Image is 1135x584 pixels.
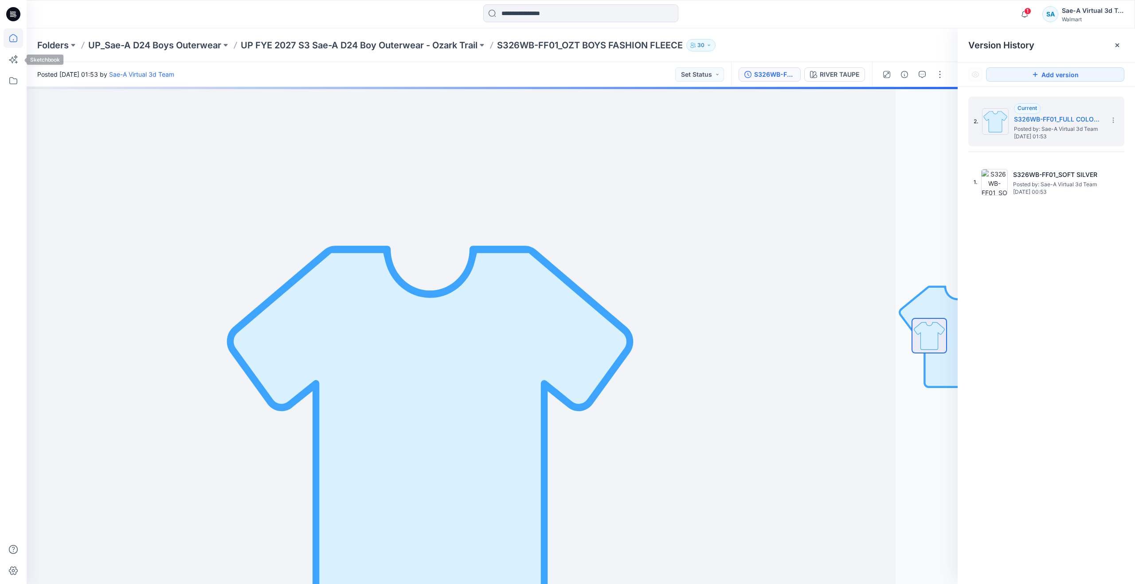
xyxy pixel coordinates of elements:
img: No Outline [896,274,1020,398]
img: S326WB-FF01_FULL COLORWAYS [982,108,1009,135]
a: UP FYE 2027 S3 Sae-A D24 Boy Outerwear - Ozark Trail [241,39,477,51]
button: Close [1114,42,1121,49]
span: [DATE] 00:53 [1013,189,1102,195]
span: Posted by: Sae-A Virtual 3d Team [1013,180,1102,189]
span: [DATE] 01:53 [1014,133,1103,140]
img: All colorways [912,319,946,353]
button: Details [897,67,912,82]
button: RIVER TAUPE [804,67,865,82]
h5: S326WB-FF01_FULL COLORWAYS [1014,114,1103,125]
div: S326WB-FF01_FULL COLORWAYS [754,70,795,79]
div: Sae-A Virtual 3d Team [1062,5,1124,16]
a: UP_Sae-A D24 Boys Outerwear [88,39,221,51]
h5: S326WB-FF01_SOFT SILVER [1013,169,1102,180]
div: Walmart [1062,16,1124,23]
div: RIVER TAUPE [820,70,859,79]
img: S326WB-FF01_SOFT SILVER [981,169,1008,196]
span: 2. [974,118,978,125]
div: SA [1042,6,1058,22]
span: Current [1018,105,1037,111]
span: 1. [974,178,978,186]
span: Version History [968,40,1034,51]
span: Posted [DATE] 01:53 by [37,70,174,79]
span: 1 [1024,8,1031,15]
p: 30 [697,40,704,50]
button: Show Hidden Versions [968,67,982,82]
button: S326WB-FF01_FULL COLORWAYS [739,67,801,82]
a: Folders [37,39,69,51]
button: 30 [686,39,716,51]
button: Add version [986,67,1124,82]
span: Posted by: Sae-A Virtual 3d Team [1014,125,1103,133]
a: Sae-A Virtual 3d Team [109,71,174,78]
p: S326WB-FF01_OZT BOYS FASHION FLEECE [497,39,683,51]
